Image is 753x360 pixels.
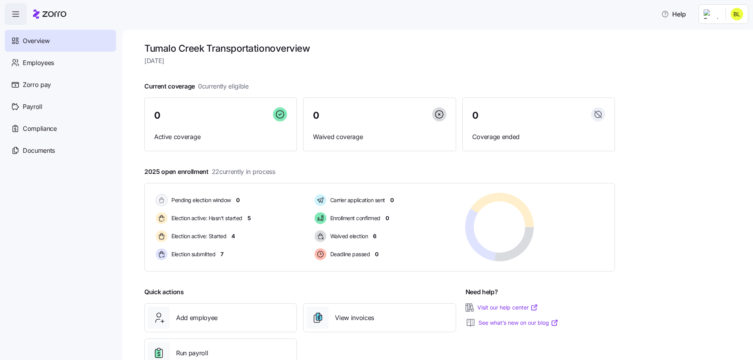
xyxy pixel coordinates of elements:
[328,232,368,240] span: Waived election
[198,81,249,91] span: 0 currently eligible
[176,313,218,323] span: Add employee
[144,81,249,91] span: Current coverage
[212,167,275,177] span: 22 currently in process
[328,214,380,222] span: Enrollment confirmed
[169,250,215,258] span: Election submitted
[5,52,116,74] a: Employees
[247,214,251,222] span: 5
[154,111,160,120] span: 0
[478,319,558,327] a: See what’s new on our blog
[23,36,49,46] span: Overview
[23,80,51,90] span: Zorro pay
[144,167,275,177] span: 2025 open enrollment
[154,132,287,142] span: Active coverage
[328,196,385,204] span: Carrier application sent
[23,102,42,112] span: Payroll
[313,132,446,142] span: Waived coverage
[704,9,719,19] img: Employer logo
[23,124,57,134] span: Compliance
[5,74,116,96] a: Zorro pay
[220,250,224,258] span: 7
[23,146,55,156] span: Documents
[731,8,743,20] img: 301f6adaca03784000fa73adabf33a6b
[390,196,394,204] span: 0
[5,30,116,52] a: Overview
[655,6,692,22] button: Help
[386,214,389,222] span: 0
[373,232,376,240] span: 6
[169,214,242,222] span: Election active: Hasn't started
[23,58,54,68] span: Employees
[176,348,208,358] span: Run payroll
[5,96,116,118] a: Payroll
[472,132,605,142] span: Coverage ended
[169,232,226,240] span: Election active: Started
[144,42,615,54] h1: Tumalo Creek Transportation overview
[169,196,231,204] span: Pending election window
[466,287,498,297] span: Need help?
[5,139,116,161] a: Documents
[236,196,240,204] span: 0
[477,304,538,311] a: Visit our help center
[231,232,235,240] span: 4
[335,313,374,323] span: View invoices
[313,111,319,120] span: 0
[144,56,615,66] span: [DATE]
[472,111,478,120] span: 0
[661,9,686,19] span: Help
[375,250,378,258] span: 0
[144,287,184,297] span: Quick actions
[328,250,370,258] span: Deadline passed
[5,118,116,139] a: Compliance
